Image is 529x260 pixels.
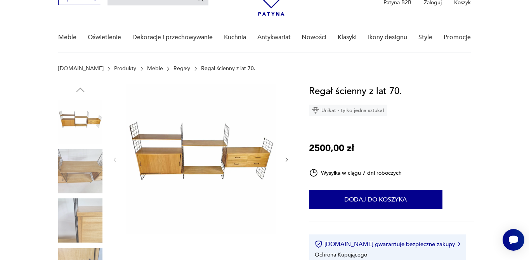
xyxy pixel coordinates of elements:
[309,168,402,177] div: Wysyłka w ciągu 7 dni roboczych
[444,22,471,52] a: Promocje
[309,141,354,156] p: 2500,00 zł
[257,22,291,52] a: Antykwariat
[309,105,387,116] div: Unikat - tylko jedna sztuka!
[58,198,102,243] img: Zdjęcie produktu Regał ścienny z lat 70.
[315,240,460,248] button: [DOMAIN_NAME] gwarantuje bezpieczne zakupy
[114,65,136,72] a: Produkty
[173,65,190,72] a: Regały
[503,229,524,251] iframe: Smartsupp widget button
[58,65,104,72] a: [DOMAIN_NAME]
[224,22,246,52] a: Kuchnia
[338,22,357,52] a: Klasyki
[58,100,102,144] img: Zdjęcie produktu Regał ścienny z lat 70.
[147,65,163,72] a: Meble
[312,107,319,114] img: Ikona diamentu
[315,240,323,248] img: Ikona certyfikatu
[88,22,121,52] a: Oświetlenie
[132,22,213,52] a: Dekoracje i przechowywanie
[418,22,432,52] a: Style
[309,84,402,99] h1: Regał ścienny z lat 70.
[58,149,102,193] img: Zdjęcie produktu Regał ścienny z lat 70.
[201,65,255,72] p: Regał ścienny z lat 70.
[302,22,326,52] a: Nowości
[309,190,442,209] button: Dodaj do koszyka
[126,84,276,234] img: Zdjęcie produktu Regał ścienny z lat 70.
[58,22,76,52] a: Meble
[368,22,407,52] a: Ikony designu
[315,251,367,258] li: Ochrona Kupującego
[458,242,460,246] img: Ikona strzałki w prawo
